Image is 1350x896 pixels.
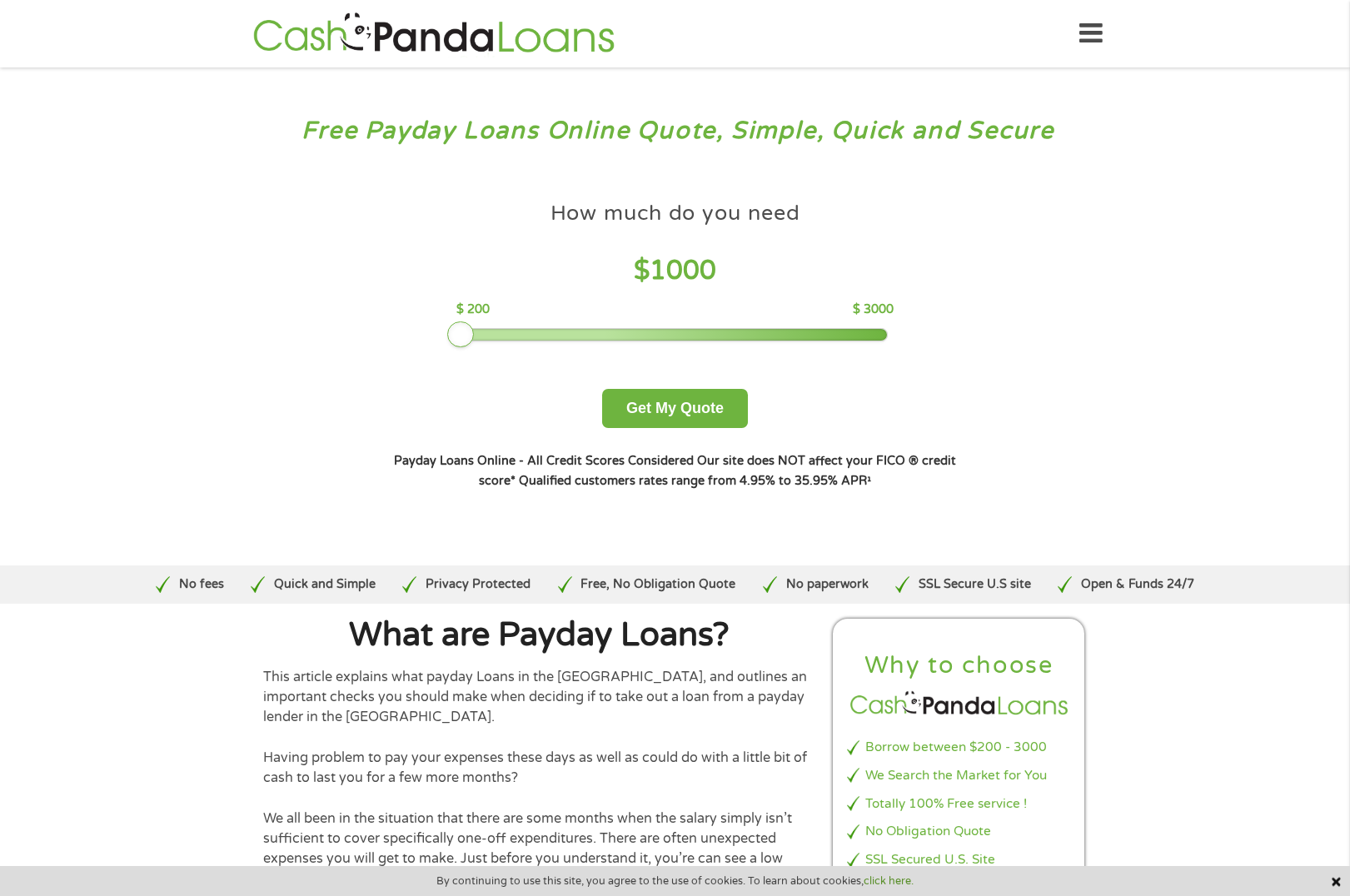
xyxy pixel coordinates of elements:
[274,575,376,594] p: Quick and Simple
[847,738,1072,757] li: Borrow between $200 - 3000
[179,575,224,594] p: No fees
[853,301,894,319] p: $ 3000
[847,794,1072,814] li: Totally 100% Free service !
[650,255,716,286] span: 1000
[436,875,914,887] span: By continuing to use this site, you agree to the use of cookies. To learn about cookies,
[847,822,1072,841] li: No Obligation Quote
[456,254,894,288] h4: $
[1081,575,1194,594] p: Open & Funds 24/7
[479,454,956,488] strong: Our site does NOT affect your FICO ® credit score*
[847,850,1072,869] li: SSL Secured U.S. Site
[394,454,694,468] strong: Payday Loans Online - All Credit Scores Considered
[263,809,816,889] p: We all been in the situation that there are some months when the salary simply isn’t sufficient t...
[864,874,914,888] a: click here.
[519,474,871,488] strong: Qualified customers rates range from 4.95% to 35.95% APR¹
[580,575,735,594] p: Free, No Obligation Quote
[263,748,816,789] p: Having problem to pay your expenses these days as well as could do with a little bit of cash to l...
[602,389,748,428] button: Get My Quote
[919,575,1031,594] p: SSL Secure U.S site
[456,301,490,319] p: $ 200
[48,116,1303,147] h3: Free Payday Loans Online Quote, Simple, Quick and Secure
[786,575,869,594] p: No paperwork
[847,766,1072,785] li: We Search the Market for You
[248,10,620,57] img: GetLoanNow Logo
[263,667,816,728] p: This article explains what payday Loans in the [GEOGRAPHIC_DATA], and outlines an important check...
[550,200,800,227] h4: How much do you need
[847,650,1072,681] h2: Why to choose
[263,619,816,652] h1: What are Payday Loans?
[426,575,531,594] p: Privacy Protected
